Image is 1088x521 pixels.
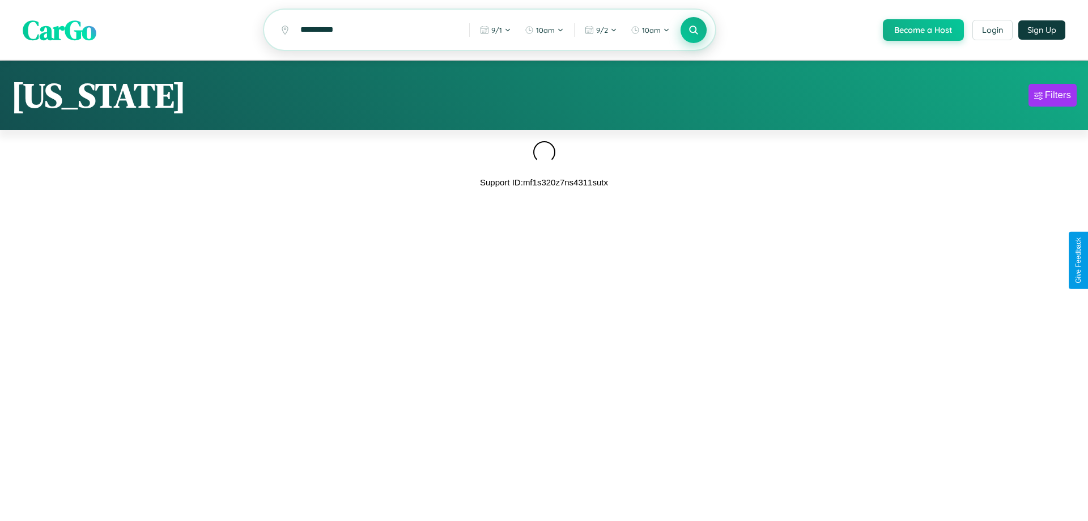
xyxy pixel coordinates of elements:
[1074,238,1082,283] div: Give Feedback
[642,26,661,35] span: 10am
[11,72,186,118] h1: [US_STATE]
[491,26,502,35] span: 9 / 1
[536,26,555,35] span: 10am
[1018,20,1065,40] button: Sign Up
[23,11,96,49] span: CarGo
[519,21,569,39] button: 10am
[596,26,608,35] span: 9 / 2
[480,175,608,190] p: Support ID: mf1s320z7ns4311sutx
[579,21,623,39] button: 9/2
[625,21,675,39] button: 10am
[1028,84,1077,107] button: Filters
[1045,90,1071,101] div: Filters
[474,21,517,39] button: 9/1
[883,19,964,41] button: Become a Host
[972,20,1013,40] button: Login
